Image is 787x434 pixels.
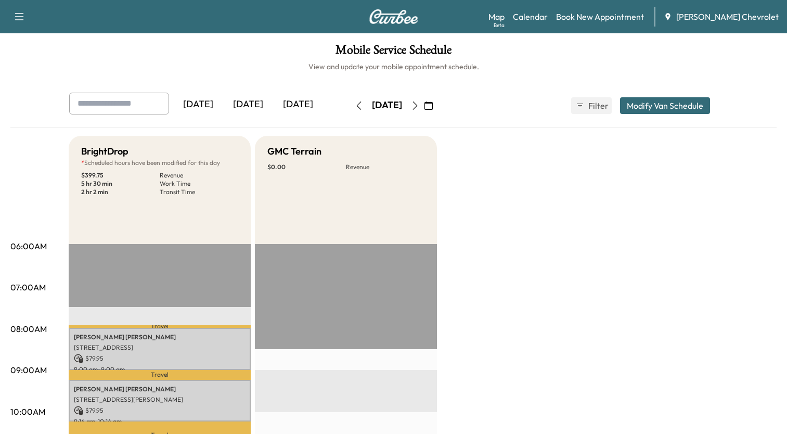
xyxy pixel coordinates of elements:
p: $ 79.95 [74,354,246,363]
div: [DATE] [173,93,223,117]
p: Scheduled hours have been modified for this day [81,159,238,167]
p: 10:00AM [10,405,45,418]
h5: GMC Terrain [267,144,321,159]
img: Curbee Logo [369,9,419,24]
h1: Mobile Service Schedule [10,44,777,61]
p: 08:00AM [10,323,47,335]
span: Filter [588,99,607,112]
h5: BrightDrop [81,144,128,159]
p: [PERSON_NAME] [PERSON_NAME] [74,385,246,393]
h6: View and update your mobile appointment schedule. [10,61,777,72]
p: Travel [69,325,251,328]
p: [STREET_ADDRESS] [74,343,246,352]
p: [PERSON_NAME] [PERSON_NAME] [74,333,246,341]
p: Revenue [160,171,238,180]
div: [DATE] [273,93,323,117]
div: [DATE] [372,99,402,112]
p: 09:00AM [10,364,47,376]
p: $ 399.75 [81,171,160,180]
button: Modify Van Schedule [620,97,710,114]
a: Book New Appointment [556,10,644,23]
p: 5 hr 30 min [81,180,160,188]
div: Beta [494,21,505,29]
p: 06:00AM [10,240,47,252]
p: [STREET_ADDRESS][PERSON_NAME] [74,395,246,404]
p: 07:00AM [10,281,46,293]
p: Revenue [346,163,424,171]
p: 9:14 am - 10:14 am [74,417,246,426]
p: 8:00 am - 9:00 am [74,365,246,374]
p: Transit Time [160,188,238,196]
button: Filter [571,97,612,114]
p: Travel [69,370,251,380]
p: 2 hr 2 min [81,188,160,196]
a: Calendar [513,10,548,23]
a: MapBeta [488,10,505,23]
p: Work Time [160,180,238,188]
span: [PERSON_NAME] Chevrolet [676,10,779,23]
div: [DATE] [223,93,273,117]
p: $ 0.00 [267,163,346,171]
p: $ 79.95 [74,406,246,415]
